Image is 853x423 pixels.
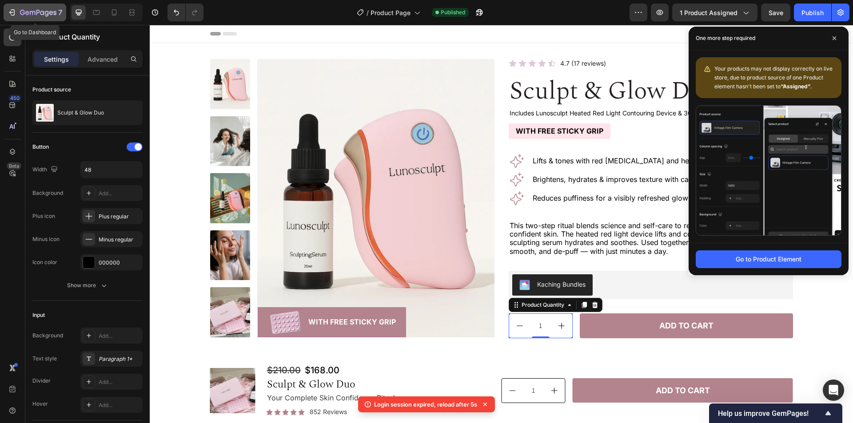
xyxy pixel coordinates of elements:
[714,65,833,90] span: Your products may not display correctly on live store, due to product source of one Product eleme...
[99,190,140,198] div: Add...
[8,95,21,102] div: 450
[359,289,381,313] button: decrement
[32,86,71,94] div: Product source
[370,255,380,265] img: KachingBundles.png
[794,4,831,21] button: Publish
[32,311,45,319] div: Input
[99,401,140,409] div: Add...
[367,8,369,17] span: /
[7,162,21,170] div: Beta
[116,352,352,367] h1: Sculpt & Glow Duo
[32,332,63,340] div: Background
[359,51,643,82] h1: Sculpt & Glow Duo
[506,361,560,371] div: Add to cart
[387,255,436,264] div: Kaching Bundles
[371,8,411,17] span: Product Page
[781,83,810,90] b: “Assigned”
[374,354,394,378] input: quantity
[99,355,140,363] div: Paragraph 1*
[88,55,118,64] p: Advanced
[99,236,140,244] div: Minus regular
[360,197,602,231] p: This two-step ritual blends science and self-care to reveal your most confident skin. The heated ...
[32,377,51,385] div: Divider
[32,143,49,151] div: Button
[736,254,801,264] div: Go to Product Element
[352,354,374,378] button: decrement
[159,293,246,301] p: With Free Sticky Grip
[99,213,140,221] div: Plus regular
[4,4,66,21] button: 7
[32,164,60,176] div: Width
[58,7,62,18] p: 7
[57,110,104,116] p: Sculpt & Glow Duo
[383,150,580,159] p: Brightens, hydrates & improves texture with calming serum
[117,369,351,377] p: Your Complete Skin Confidence Ritual
[411,35,456,43] p: 4.7 (17 reviews)
[430,289,643,313] button: Add to cart
[696,34,755,43] p: One more step required
[769,9,783,16] span: Save
[32,212,55,220] div: Plus icon
[823,380,844,401] div: Open Intercom Messenger
[363,249,443,271] button: Kaching Bundles
[383,132,580,140] p: Lifts & tones with red [MEDICAL_DATA] and heat
[360,85,642,92] p: Includes Lunosculpt Heated Red Light Contouring Device & 30 ml Sculpting Serum
[696,250,841,268] button: Go to Product Element
[374,400,477,409] p: Login session expired, reload after 5s
[154,339,191,352] div: $168.00
[383,169,580,178] p: Reduces puffiness for a visibly refreshed glow
[366,102,454,111] p: With Free Sticky Grip
[43,32,139,42] p: Product Quantity
[99,332,140,340] div: Add...
[401,289,423,313] button: increment
[441,8,465,16] span: Published
[761,4,790,21] button: Save
[370,276,416,284] div: Product Quantity
[394,354,415,378] button: increment
[67,281,108,290] div: Show more
[718,409,823,418] span: Help us improve GemPages!
[680,8,737,17] span: 1 product assigned
[117,282,154,312] img: gempages_584638974216110680-2f1daefd-f015-4de8-b3ba-5174f9ada331.webp
[510,296,564,306] div: Add to cart
[32,189,63,197] div: Background
[99,259,140,267] div: 000000
[81,162,142,178] input: Auto
[167,4,203,21] div: Undo/Redo
[160,383,197,391] p: 852 Reviews
[672,4,757,21] button: 1 product assigned
[44,55,69,64] p: Settings
[32,235,60,243] div: Minus icon
[32,258,57,266] div: Icon color
[99,378,140,386] div: Add...
[36,104,54,122] img: product feature img
[32,277,143,293] button: Show more
[32,400,48,408] div: Hover
[150,25,853,423] iframe: Design area
[381,289,401,313] input: quantity
[423,353,643,378] button: Add to cart
[718,408,833,419] button: Show survey - Help us improve GemPages!
[801,8,824,17] div: Publish
[32,355,57,363] div: Text style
